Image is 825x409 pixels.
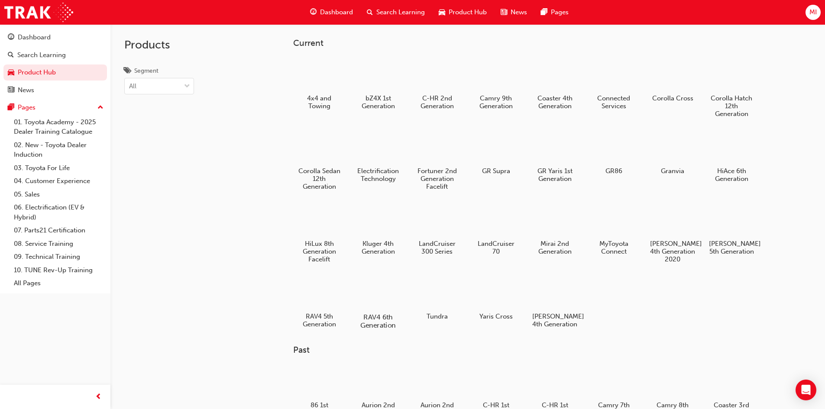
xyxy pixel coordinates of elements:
h5: bZ4X 1st Generation [356,94,401,110]
a: search-iconSearch Learning [360,3,432,21]
a: [PERSON_NAME] 4th Generation [529,273,581,331]
h5: [PERSON_NAME] 4th Generation 2020 [650,240,696,263]
button: DashboardSearch LearningProduct HubNews [3,28,107,100]
a: guage-iconDashboard [303,3,360,21]
a: 08. Service Training [10,237,107,251]
span: search-icon [367,7,373,18]
a: MyToyota Connect [588,200,640,258]
a: [PERSON_NAME] 5th Generation [705,200,757,258]
div: News [18,85,34,95]
a: Fortuner 2nd Generation Facelift [411,128,463,193]
span: Pages [551,7,569,17]
a: 10. TUNE Rev-Up Training [10,264,107,277]
a: LandCruiser 70 [470,200,522,258]
a: Dashboard [3,29,107,45]
span: search-icon [8,52,14,59]
h2: Products [124,38,194,52]
span: guage-icon [8,34,14,42]
a: News [3,82,107,98]
h5: Mirai 2nd Generation [532,240,578,255]
h5: Yaris Cross [473,312,519,320]
a: Mirai 2nd Generation [529,200,581,258]
h5: Fortuner 2nd Generation Facelift [414,167,460,190]
div: Dashboard [18,32,51,42]
h5: LandCruiser 70 [473,240,519,255]
h5: 4x4 and Towing [297,94,342,110]
h5: RAV4 6th Generation [354,313,402,329]
h5: HiLux 8th Generation Facelift [297,240,342,263]
a: 07. Parts21 Certification [10,224,107,237]
div: All [129,81,136,91]
a: RAV4 6th Generation [352,273,404,331]
a: 05. Sales [10,188,107,201]
span: tags-icon [124,68,131,75]
h5: [PERSON_NAME] 4th Generation [532,312,578,328]
h3: Past [293,345,785,355]
h5: GR Yaris 1st Generation [532,167,578,183]
a: 06. Electrification (EV & Hybrid) [10,201,107,224]
span: pages-icon [541,7,547,18]
button: Pages [3,100,107,116]
a: HiLux 8th Generation Facelift [293,200,345,266]
a: Corolla Sedan 12th Generation [293,128,345,193]
span: car-icon [8,69,14,77]
a: Tundra [411,273,463,323]
h5: Granvia [650,167,696,175]
a: 02. New - Toyota Dealer Induction [10,138,107,161]
a: Corolla Hatch 12th Generation [705,55,757,121]
span: news-icon [501,7,507,18]
span: guage-icon [310,7,317,18]
span: Product Hub [449,7,487,17]
a: 03. Toyota For Life [10,161,107,175]
h5: Coaster 4th Generation [532,94,578,110]
h5: Kluger 4th Generation [356,240,401,255]
span: MI [809,7,817,17]
a: C-HR 2nd Generation [411,55,463,113]
span: pages-icon [8,104,14,112]
a: Connected Services [588,55,640,113]
a: 04. Customer Experience [10,174,107,188]
h5: Camry 9th Generation [473,94,519,110]
h5: Corolla Cross [650,94,696,102]
h5: Corolla Sedan 12th Generation [297,167,342,190]
div: Search Learning [17,50,66,60]
a: pages-iconPages [534,3,576,21]
a: bZ4X 1st Generation [352,55,404,113]
h5: C-HR 2nd Generation [414,94,460,110]
h5: HiAce 6th Generation [709,167,754,183]
h5: Connected Services [591,94,637,110]
a: Search Learning [3,47,107,63]
div: Pages [18,103,36,113]
a: Coaster 4th Generation [529,55,581,113]
a: Granvia [647,128,699,178]
h5: LandCruiser 300 Series [414,240,460,255]
h5: [PERSON_NAME] 5th Generation [709,240,754,255]
div: Open Intercom Messenger [796,380,816,400]
h5: GR86 [591,167,637,175]
a: All Pages [10,277,107,290]
span: Search Learning [376,7,425,17]
span: car-icon [439,7,445,18]
a: Yaris Cross [470,273,522,323]
a: Product Hub [3,64,107,81]
a: Trak [4,3,73,22]
span: news-icon [8,87,14,94]
a: news-iconNews [494,3,534,21]
a: Corolla Cross [647,55,699,105]
a: Kluger 4th Generation [352,200,404,258]
div: Segment [134,67,159,75]
a: RAV4 5th Generation [293,273,345,331]
a: 4x4 and Towing [293,55,345,113]
h3: Current [293,38,785,48]
span: down-icon [184,81,190,92]
a: 09. Technical Training [10,250,107,264]
button: MI [806,5,821,20]
h5: Tundra [414,312,460,320]
h5: RAV4 5th Generation [297,312,342,328]
span: News [511,7,527,17]
a: car-iconProduct Hub [432,3,494,21]
span: prev-icon [95,392,102,403]
h5: MyToyota Connect [591,240,637,255]
a: GR Supra [470,128,522,178]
